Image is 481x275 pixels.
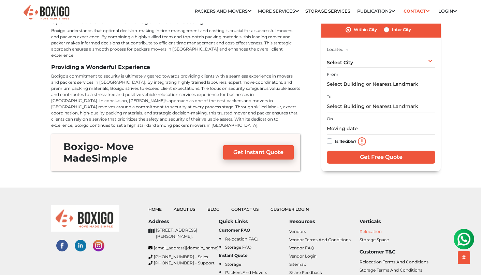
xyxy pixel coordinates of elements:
p: Boxigo understands that optimal decision-making in time management and costing is crucial for a s... [51,28,300,58]
a: Contact [402,6,432,16]
a: Vendors [289,229,306,234]
h3: - Move Made [58,141,210,164]
img: instagram-social-links [93,240,104,251]
a: Vendor Terms and Conditions [289,237,351,242]
span: Select City [327,59,353,65]
img: whatsapp-icon.svg [7,7,20,20]
img: facebook-social-links [56,240,68,251]
a: Share Feedback [289,270,322,275]
h3: Providing a Wonderful Experience [51,64,300,70]
a: Login [438,9,457,14]
a: Storage Services [305,9,350,14]
h6: Quick Links [219,219,289,224]
p: Boxigo's commitment to security is ultimately geared towards providing clients with a seamless ex... [51,73,300,128]
label: From [327,71,338,77]
a: Blog [207,207,219,212]
img: boxigo_logo_small [51,205,119,231]
input: Get Free Quote [327,150,435,163]
h6: Verticals [360,219,430,224]
b: Instant Quote [219,253,248,258]
input: Select Building or Nearest Landmark [327,78,435,90]
label: To [327,94,332,100]
input: Select Building or Nearest Landmark [327,100,435,112]
span: Simple [92,152,127,164]
a: Storage [225,262,241,267]
a: Relocation FAQ [225,236,258,242]
h6: Address [148,219,219,224]
label: On [327,116,333,122]
label: Located in [327,46,348,53]
a: Contact Us [231,207,259,212]
a: [PHONE_NUMBER] - Support [148,260,219,266]
a: Packers and Movers [195,9,251,14]
h6: Customer T&C [360,249,430,255]
b: Customer FAQ [219,228,250,233]
img: linked-in-social-links [75,240,86,251]
label: Inter City [392,26,411,34]
h6: Resources [289,219,360,224]
a: Vendor Login [289,253,317,259]
a: Get Instant Quote [223,145,294,160]
a: More services [258,9,299,14]
a: [PHONE_NUMBER] - Sales [148,254,219,260]
label: Is flexible? [335,137,356,144]
a: Customer Login [271,207,309,212]
span: Boxigo [63,141,100,152]
a: Publications [357,9,395,14]
label: Within City [354,26,377,34]
a: Storage Terms and Conditions [360,267,422,273]
a: Packers and Movers [225,270,267,275]
img: info [358,137,366,146]
a: Sitemap [289,262,306,267]
button: scroll up [458,251,470,264]
a: Relocation [360,229,382,234]
img: Boxigo [23,4,70,21]
p: [STREET_ADDRESS][PERSON_NAME]. [156,227,219,239]
a: Relocation Terms and Conditions [360,259,428,264]
a: Vendor FAQ [289,245,314,250]
a: Storage FAQ [225,245,251,250]
a: About Us [174,207,195,212]
input: Moving date [327,123,435,135]
a: Home [148,207,162,212]
a: Storage Space [360,237,389,242]
a: [EMAIL_ADDRESS][DOMAIN_NAME] [148,245,219,251]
